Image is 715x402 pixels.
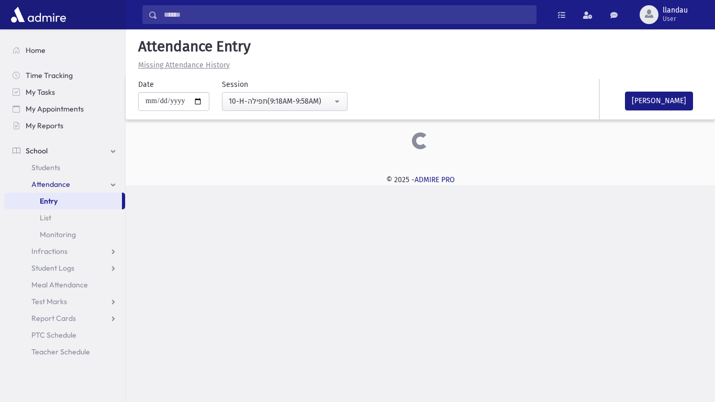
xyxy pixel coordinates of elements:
span: School [26,146,48,155]
a: My Tasks [4,84,125,100]
span: Home [26,46,46,55]
a: School [4,142,125,159]
span: llandau [663,6,688,15]
h5: Attendance Entry [134,38,707,55]
a: Home [4,42,125,59]
span: My Reports [26,121,63,130]
span: List [40,213,51,222]
a: Time Tracking [4,67,125,84]
u: Missing Attendance History [138,61,230,70]
a: Entry [4,193,122,209]
a: Test Marks [4,293,125,310]
a: Monitoring [4,226,125,243]
label: Date [138,79,154,90]
a: My Appointments [4,100,125,117]
span: Student Logs [31,263,74,273]
a: Students [4,159,125,176]
a: My Reports [4,117,125,134]
input: Search [158,5,536,24]
a: Student Logs [4,260,125,276]
img: AdmirePro [8,4,69,25]
a: Attendance [4,176,125,193]
span: Monitoring [40,230,76,239]
span: Test Marks [31,297,67,306]
a: List [4,209,125,226]
a: Infractions [4,243,125,260]
span: User [663,15,688,23]
a: Report Cards [4,310,125,327]
span: Students [31,163,60,172]
a: Teacher Schedule [4,343,125,360]
span: Report Cards [31,314,76,323]
button: [PERSON_NAME] [625,92,693,110]
a: Missing Attendance History [134,61,230,70]
span: Attendance [31,180,70,189]
button: 10-H-תפילה(9:18AM-9:58AM) [222,92,348,111]
span: Infractions [31,247,68,256]
span: Time Tracking [26,71,73,80]
label: Session [222,79,248,90]
a: Meal Attendance [4,276,125,293]
div: © 2025 - [142,174,698,185]
span: Meal Attendance [31,280,88,289]
span: Teacher Schedule [31,347,90,356]
span: PTC Schedule [31,330,76,340]
span: My Tasks [26,87,55,97]
a: ADMIRE PRO [415,175,455,184]
a: PTC Schedule [4,327,125,343]
span: Entry [40,196,58,206]
div: 10-H-תפילה(9:18AM-9:58AM) [229,96,332,107]
span: My Appointments [26,104,84,114]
